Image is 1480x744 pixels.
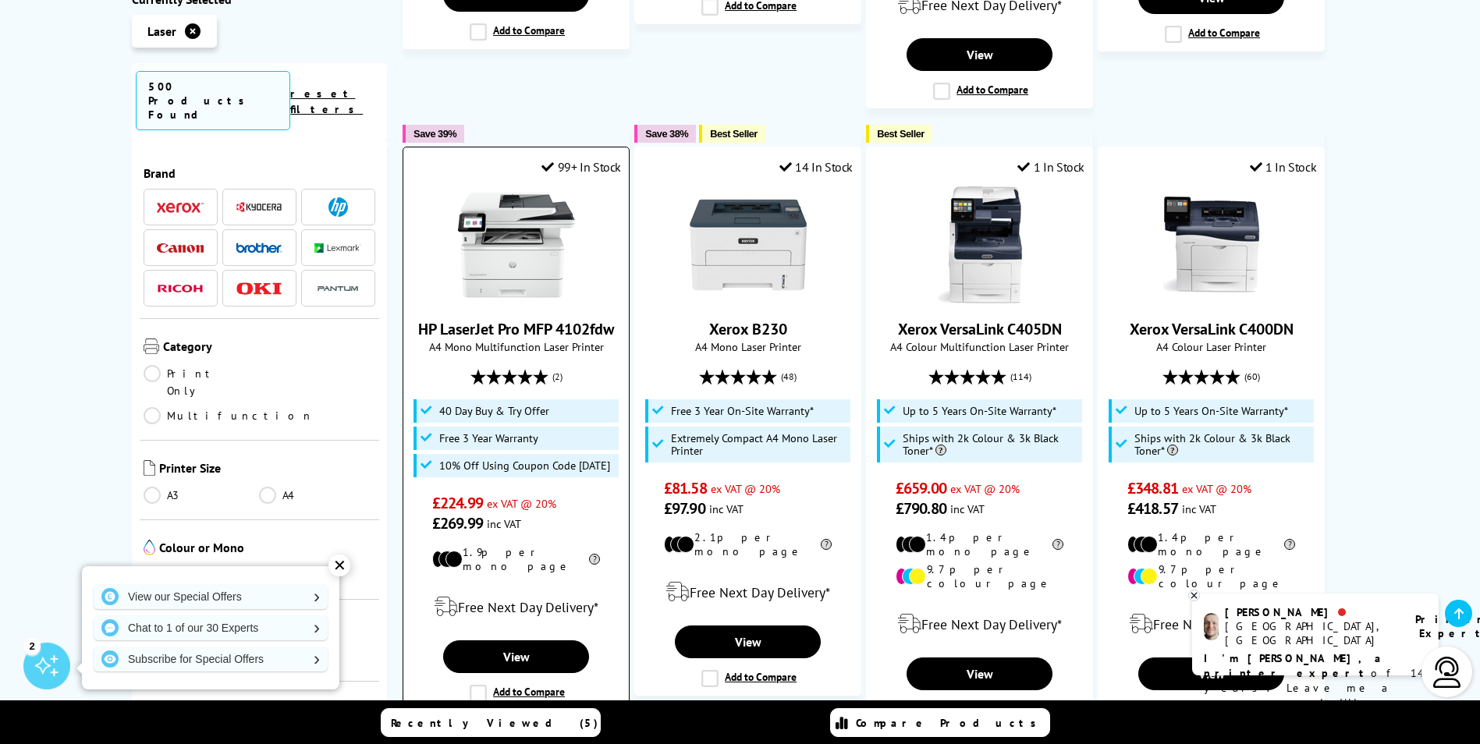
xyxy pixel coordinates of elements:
[236,238,282,257] a: Brother
[690,186,807,303] img: Xerox B230
[1138,657,1283,690] a: View
[1225,605,1396,619] div: [PERSON_NAME]
[157,197,204,217] a: Xerox
[418,319,614,339] a: HP LaserJet Pro MFP 4102fdw
[1225,619,1396,647] div: [GEOGRAPHIC_DATA], [GEOGRAPHIC_DATA]
[163,338,376,357] span: Category
[157,202,204,213] img: Xerox
[664,478,707,498] span: £81.58
[779,159,853,175] div: 14 In Stock
[711,481,780,496] span: ex VAT @ 20%
[1204,651,1427,725] p: of 14 years! Leave me a message and I'll respond ASAP
[314,279,361,298] img: Pantum
[144,407,314,424] a: Multifunction
[690,291,807,306] a: Xerox B230
[157,238,204,257] a: Canon
[634,125,696,143] button: Save 38%
[903,432,1079,457] span: Ships with 2k Colour & 3k Black Toner*
[94,584,328,609] a: View our Special Offers
[314,243,361,253] img: Lexmark
[1127,498,1178,519] span: £418.57
[403,125,464,143] button: Save 39%
[432,493,483,513] span: £224.99
[896,498,946,519] span: £790.80
[1244,362,1260,391] span: (60)
[896,530,1063,558] li: 1.4p per mono page
[439,432,538,445] span: Free 3 Year Warranty
[411,585,621,629] div: modal_delivery
[709,319,787,339] a: Xerox B230
[328,197,348,217] img: HP
[643,570,853,614] div: modal_delivery
[950,481,1020,496] span: ex VAT @ 20%
[1153,186,1270,303] img: Xerox VersaLink C400DN
[1106,339,1316,354] span: A4 Colour Laser Printer
[159,460,376,479] span: Printer Size
[1432,657,1463,688] img: user-headset-light.svg
[866,125,932,143] button: Best Seller
[933,83,1028,100] label: Add to Compare
[671,432,847,457] span: Extremely Compact A4 Mono Laser Printer
[136,71,291,130] span: 500 Products Found
[94,615,328,640] a: Chat to 1 of our 30 Experts
[664,498,705,519] span: £97.90
[391,716,598,730] span: Recently Viewed (5)
[699,125,765,143] button: Best Seller
[236,282,282,296] img: OKI
[877,128,925,140] span: Best Seller
[147,23,176,39] span: Laser
[645,128,688,140] span: Save 38%
[487,496,556,511] span: ex VAT @ 20%
[411,339,621,354] span: A4 Mono Multifunction Laser Printer
[701,670,797,687] label: Add to Compare
[328,554,350,576] div: ✕
[710,128,758,140] span: Best Seller
[907,38,1052,71] a: View
[830,708,1050,737] a: Compare Products
[903,405,1056,417] span: Up to 5 Years On-Site Warranty*
[921,291,1038,306] a: Xerox VersaLink C405DN
[23,637,41,654] div: 2
[875,339,1084,354] span: A4 Colour Multifunction Laser Printer
[1134,432,1311,457] span: Ships with 2k Colour & 3k Black Toner*
[675,625,820,658] a: View
[290,87,363,116] a: reset filters
[1127,562,1295,590] li: 9.7p per colour page
[781,362,797,391] span: (48)
[413,128,456,140] span: Save 39%
[1130,319,1294,339] a: Xerox VersaLink C400DN
[1134,405,1288,417] span: Up to 5 Years On-Site Warranty*
[144,487,260,504] a: A3
[157,243,204,253] img: Canon
[144,338,159,354] img: Category
[439,405,549,417] span: 40 Day Buy & Try Offer
[236,197,282,217] a: Kyocera
[898,319,1062,339] a: Xerox VersaLink C405DN
[552,362,563,391] span: (2)
[541,159,621,175] div: 99+ In Stock
[1204,613,1219,640] img: ashley-livechat.png
[1204,651,1386,680] b: I'm [PERSON_NAME], a printer expert
[443,640,588,673] a: View
[236,201,282,213] img: Kyocera
[236,243,282,253] img: Brother
[144,540,155,555] img: Colour or Mono
[1250,159,1317,175] div: 1 In Stock
[643,339,853,354] span: A4 Mono Laser Printer
[314,197,361,217] a: HP
[1182,501,1216,516] span: inc VAT
[1106,602,1316,646] div: modal_delivery
[856,716,1045,730] span: Compare Products
[314,238,361,257] a: Lexmark
[94,647,328,671] a: Subscribe for Special Offers
[1010,362,1031,391] span: (114)
[1182,481,1251,496] span: ex VAT @ 20%
[157,278,204,298] a: Ricoh
[259,487,375,504] a: A4
[144,165,376,181] span: Brand
[1017,159,1084,175] div: 1 In Stock
[458,186,575,303] img: HP LaserJet Pro MFP 4102fdw
[487,516,521,531] span: inc VAT
[1153,291,1270,306] a: Xerox VersaLink C400DN
[432,545,600,573] li: 1.9p per mono page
